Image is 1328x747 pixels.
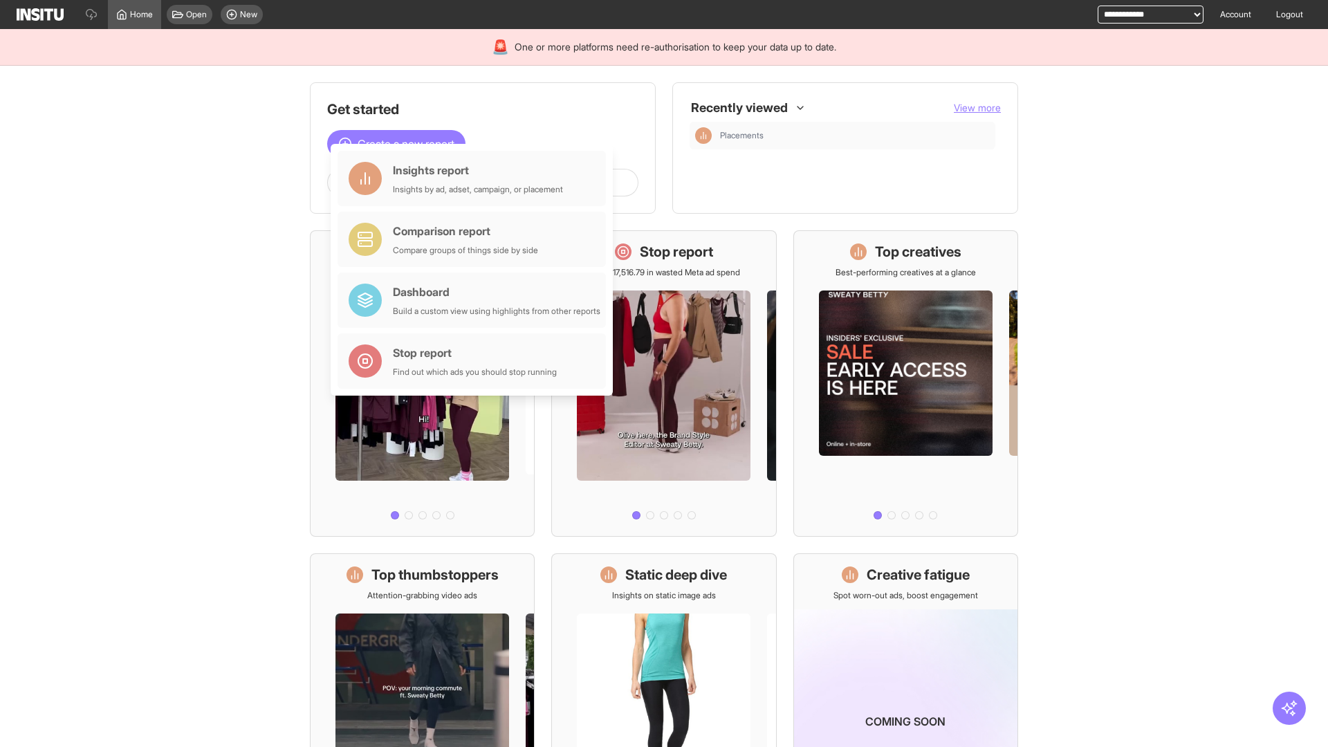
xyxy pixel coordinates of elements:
button: Create a new report [327,130,465,158]
div: Stop report [393,344,557,361]
h1: Top creatives [875,242,961,261]
div: Insights [695,127,712,144]
span: One or more platforms need re-authorisation to keep your data up to date. [515,40,836,54]
a: Stop reportSave £17,516.79 in wasted Meta ad spend [551,230,776,537]
div: Build a custom view using highlights from other reports [393,306,600,317]
img: Logo [17,8,64,21]
span: View more [954,102,1001,113]
p: Best-performing creatives at a glance [836,267,976,278]
div: Compare groups of things side by side [393,245,538,256]
a: What's live nowSee all active ads instantly [310,230,535,537]
h1: Stop report [640,242,713,261]
span: Home [130,9,153,20]
h1: Static deep dive [625,565,727,584]
div: Dashboard [393,284,600,300]
span: Placements [720,130,764,141]
div: 🚨 [492,37,509,57]
div: Insights by ad, adset, campaign, or placement [393,184,563,195]
span: Create a new report [358,136,454,152]
a: Top creativesBest-performing creatives at a glance [793,230,1018,537]
span: New [240,9,257,20]
p: Save £17,516.79 in wasted Meta ad spend [588,267,740,278]
h1: Get started [327,100,638,119]
p: Insights on static image ads [612,590,716,601]
button: View more [954,101,1001,115]
span: Open [186,9,207,20]
span: Placements [720,130,990,141]
div: Comparison report [393,223,538,239]
div: Insights report [393,162,563,178]
p: Attention-grabbing video ads [367,590,477,601]
h1: Top thumbstoppers [371,565,499,584]
div: Find out which ads you should stop running [393,367,557,378]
